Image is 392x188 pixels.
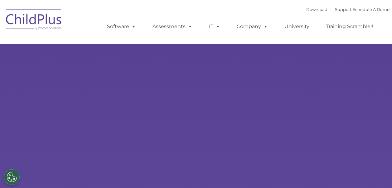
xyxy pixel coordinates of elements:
font: | [306,7,390,12]
a: Training Scramble!! [320,20,379,33]
a: Assessments [146,20,199,33]
a: Company [230,20,274,33]
img: ChildPlus by Procare Solutions [3,5,65,36]
button: Cookies Settings [4,169,20,185]
a: Schedule A Demo [353,7,390,12]
a: Software [101,20,142,33]
a: University [278,20,316,33]
a: Support [335,7,351,12]
a: IT [203,20,226,33]
a: Download [306,7,327,12]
